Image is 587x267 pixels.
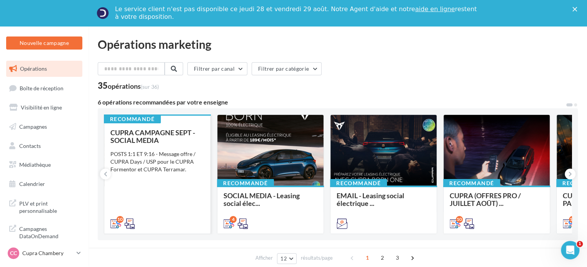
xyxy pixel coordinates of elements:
span: CUPRA CAMPAGNE SEPT - SOCIAL MEDIA [110,128,195,144]
div: 11 [569,216,576,223]
div: Recommandé [443,179,500,187]
a: Campagnes [5,119,84,135]
span: Afficher [255,254,273,262]
a: aide en ligne [415,5,455,13]
span: Contacts [19,142,41,149]
span: CUPRA (OFFRES PRO / JUILLET AOÛT) ... [450,191,521,207]
span: PLV et print personnalisable [19,198,79,215]
a: Contacts [5,138,84,154]
a: Campagnes DataOnDemand [5,221,84,243]
a: Opérations [5,61,84,77]
button: 12 [277,253,297,264]
span: Médiathèque [19,161,51,168]
a: Boîte de réception [5,80,84,96]
div: 4 [230,216,237,223]
span: 3 [391,252,404,264]
p: Cupra Chambery [22,249,73,257]
span: (sur 36) [141,83,159,90]
a: PLV et print personnalisable [5,195,84,218]
div: Recommandé [217,179,274,187]
div: Recommandé [330,179,387,187]
span: Boîte de réception [20,85,63,91]
img: Profile image for Service-Client [97,7,109,19]
a: Calendrier [5,176,84,192]
span: Campagnes [19,123,47,130]
div: 10 [117,216,123,223]
div: Fermer [572,7,580,12]
a: Médiathèque [5,157,84,173]
div: POSTS 1:1 ET 9:16 - Message offre / CUPRA Days / USP pour le CUPRA Formentor et CUPRA Terramar. [110,150,204,173]
span: 2 [376,252,389,264]
div: 6 opérations recommandées par votre enseigne [98,99,565,105]
span: Calendrier [19,181,45,187]
button: Filtrer par catégorie [252,62,322,75]
div: 10 [456,216,463,223]
span: EMAIL - Leasing social électrique ... [337,191,404,207]
span: 1 [361,252,374,264]
button: Filtrer par canal [187,62,247,75]
span: Visibilité en ligne [21,104,62,111]
div: 35 [98,81,159,90]
span: 12 [280,255,287,262]
div: Opérations marketing [98,38,578,50]
span: SOCIAL MEDIA - Leasing social élec... [223,191,300,207]
button: Nouvelle campagne [6,36,82,50]
iframe: Intercom live chat [561,241,579,259]
span: résultats/page [301,254,333,262]
span: Campagnes DataOnDemand [19,224,79,240]
a: Visibilité en ligne [5,100,84,116]
div: opérations [108,83,159,90]
span: Opérations [20,65,47,72]
div: Le service client n'est pas disponible ce jeudi 28 et vendredi 29 août. Notre Agent d'aide et not... [115,5,478,21]
span: CC [10,249,17,257]
a: CC Cupra Chambery [6,246,82,260]
div: Recommandé [104,115,161,123]
span: 1 [577,241,583,247]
